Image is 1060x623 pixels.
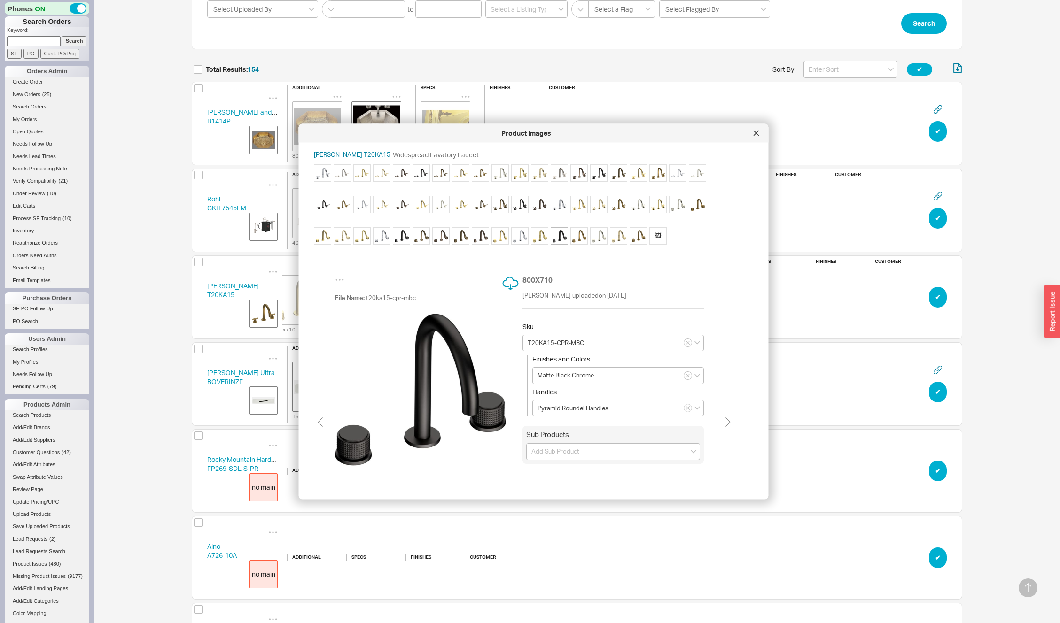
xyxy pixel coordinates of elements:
[375,166,389,180] img: t20ka15-ctl-ag_slfxnm
[549,85,589,90] h6: customer
[35,4,46,14] span: ON
[612,197,626,211] img: t20ka15-cox-abm_xlkim7
[935,552,941,563] span: ✔︎
[59,178,68,184] span: ( 21 )
[532,400,704,416] input: Select...
[5,214,89,223] a: Process SE Tracking(10)
[5,497,89,507] a: Update Pricing/UPC
[572,166,586,180] img: t20ka15-cba-ctb_pmiwkt
[5,410,89,420] a: Search Products
[5,127,89,137] a: Open Quotes
[13,384,46,389] span: Pending Certs
[694,406,700,410] svg: open menu
[756,259,796,263] h6: specs
[47,191,56,196] span: ( 10 )
[5,226,89,236] a: Inventory
[532,355,590,363] span: Finishes and Colors
[631,229,646,243] img: Screenshot_2025-09-18_094907_sgh9db
[292,346,342,350] h6: additional
[490,85,530,90] h6: finishes
[532,387,557,395] span: Handles
[414,229,429,243] img: t20ka15-ctr-cnb_aqrnxb
[5,509,89,519] a: Upload Products
[935,465,941,477] span: ✔︎
[13,573,66,579] span: Missing Product Issues
[13,166,67,171] span: Needs Processing Note
[5,102,89,112] a: Search Orders
[314,150,390,160] div: [PERSON_NAME] T20KA15
[532,367,704,384] input: Select...
[5,189,89,199] a: Under Review(10)
[347,92,406,162] div: 329x294
[288,353,347,423] div: 155x47
[274,277,321,323] img: t20ka15-cpr-bgm_tek7zd
[62,36,87,46] input: Search
[929,461,947,481] button: ✔︎
[553,229,567,243] img: t20ka15-cpr-mbc_eqwc9d
[5,251,89,261] a: Orders Need Auths
[671,197,685,211] img: t20ka15-ctr-pn_cjpwnp
[49,536,55,542] span: ( 2 )
[5,238,89,248] a: Reauthorize Orders
[592,197,606,211] img: t20ka15-cox-ag_ranjqi
[935,126,941,137] span: ✔︎
[5,534,89,544] a: Lead Requests(2)
[40,49,79,59] input: Cust. PO/Proj
[454,229,468,243] img: t20ka15-cpr-cnb_wpwyln
[304,129,749,138] div: Product Images
[207,108,325,125] a: [PERSON_NAME] and [PERSON_NAME]B1414P
[206,66,259,73] h5: Total Results:
[917,64,922,75] span: ✔︎
[612,229,626,243] img: t20ka15-cpr-ag_v1nnrc
[395,229,409,243] img: t20ka15-ctr-mbc_tulqpi
[522,275,704,285] div: 800 X 710
[691,449,696,453] svg: open menu
[929,382,947,402] button: ✔︎
[434,166,448,180] img: t20ka15-ctl-cnb_updq6p
[292,172,697,177] h6: additional
[612,166,626,180] img: t20ka15-cba-cnb_gf5v5y
[5,164,89,174] a: Needs Processing Note
[907,63,932,76] button: ✔︎
[5,382,89,392] a: Pending Certs(79)
[929,121,947,142] button: ✔︎
[5,608,89,618] a: Color Mapping
[434,229,448,243] img: t20ka15-ctr-ctb_jyspv3
[13,215,61,221] span: Process SE Tracking
[5,201,89,211] a: Edit Carts
[395,166,409,180] img: t20ka15-ctl-ctb_xtrjjm
[776,172,816,177] h6: finishes
[929,208,947,229] button: ✔︎
[474,197,488,211] img: t20ka15-col-cnb_gah5jc
[558,8,564,11] svg: open menu
[13,92,40,97] span: New Orders
[249,560,278,588] div: no main
[875,259,915,263] h6: customer
[393,150,479,160] div: Widespread Lavatory Faucet
[772,65,794,74] span: Sort By
[365,293,425,301] span: t20ka15-cpr-mbc
[5,435,89,445] a: Add/Edit Suppliers
[5,369,89,379] a: Needs Follow Up
[5,176,89,186] a: Verify Compatibility(21)
[5,304,89,314] a: SE PO Follow Up
[694,373,700,377] svg: open menu
[13,536,47,542] span: Lead Requests
[651,166,665,180] img: t20ka15-cba-abm_dss5jx
[292,85,401,90] h6: additional
[13,178,57,184] span: Verify Compatibility
[533,229,547,243] img: t20ka15-cpr-nl_lchoiz
[395,197,409,211] img: t20ka15-col-ctb_il52qo
[631,197,646,211] img: t20ka15-cox-pn_sf7nac
[522,322,534,330] span: Sku
[416,92,475,160] div: 267x184
[5,316,89,326] a: PO Search
[68,573,83,579] span: ( 9177 )
[49,561,61,567] span: ( 480 )
[252,215,275,238] img: dmydruzsrfizziorkdul__70752.1639713760_zvtuep
[5,77,89,87] a: Create Order
[513,229,527,243] img: t20ka15-cpr-cp_zqryva
[649,227,667,244] span: 🖼
[5,292,89,304] div: Purchase Orders
[5,345,89,354] a: Search Profiles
